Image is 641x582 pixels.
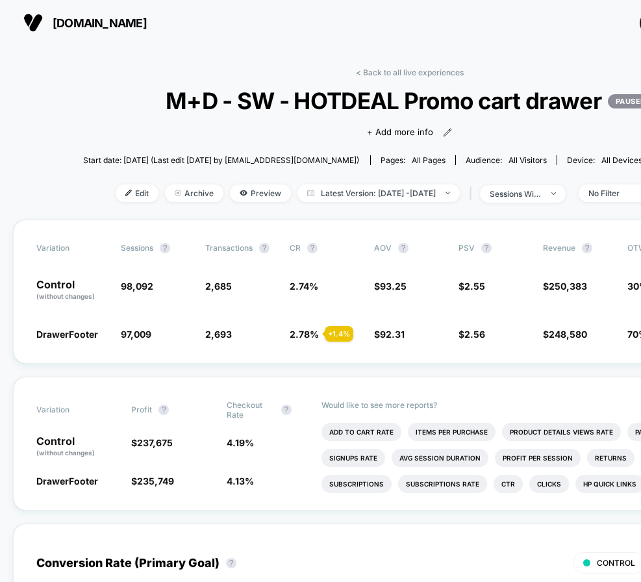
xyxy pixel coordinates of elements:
span: 2,693 [205,329,232,340]
span: Revenue [543,243,575,253]
span: 4.13 % [227,475,254,487]
span: Transactions [205,243,253,253]
div: Pages: [381,155,446,165]
span: 98,092 [121,281,153,292]
button: ? [160,243,170,253]
span: AOV [374,243,392,253]
button: ? [481,243,492,253]
span: (without changes) [36,449,95,457]
span: $ [374,329,405,340]
button: ? [582,243,592,253]
span: 2.74 % [290,281,318,292]
li: Add To Cart Rate [321,423,401,441]
span: 2.78 % [290,329,319,340]
span: 250,383 [549,281,587,292]
span: 92.31 [380,329,405,340]
p: Control [36,436,118,458]
span: 2.56 [464,329,485,340]
li: Clicks [529,475,569,493]
span: Start date: [DATE] (Last edit [DATE] by [EMAIL_ADDRESS][DOMAIN_NAME]) [83,155,359,165]
img: calendar [307,190,314,196]
li: Profit Per Session [495,449,581,467]
span: Preview [230,184,291,202]
span: Variation [36,400,108,420]
span: 237,675 [137,437,173,448]
span: | [466,184,480,203]
span: CR [290,243,301,253]
li: Product Details Views Rate [502,423,621,441]
img: Visually logo [23,13,43,32]
div: + 1.4 % [325,326,353,342]
span: (without changes) [36,292,95,300]
li: Subscriptions [321,475,392,493]
span: $ [131,437,173,448]
span: Archive [165,184,223,202]
span: 93.25 [380,281,407,292]
a: < Back to all live experiences [356,68,464,77]
span: 248,580 [549,329,587,340]
button: [DOMAIN_NAME] [19,12,151,33]
span: [DOMAIN_NAME] [53,16,147,30]
span: CONTROL [597,558,635,568]
span: 235,749 [137,475,174,487]
li: Signups Rate [321,449,385,467]
span: PSV [459,243,475,253]
span: Checkout Rate [227,400,275,420]
span: 97,009 [121,329,151,340]
button: ? [281,405,292,415]
span: $ [459,281,485,292]
span: + Add more info [367,126,433,139]
li: Ctr [494,475,523,493]
div: Audience: [466,155,547,165]
p: Control [36,279,108,301]
span: all pages [412,155,446,165]
span: 2,685 [205,281,232,292]
img: edit [125,190,132,196]
span: Sessions [121,243,153,253]
img: end [551,192,556,195]
span: $ [459,329,485,340]
span: DrawerFooter [36,475,98,487]
span: $ [543,329,587,340]
button: ? [226,558,236,568]
div: sessions with impression [490,189,542,199]
button: ? [259,243,270,253]
li: Subscriptions Rate [398,475,487,493]
img: end [175,190,181,196]
span: Latest Version: [DATE] - [DATE] [297,184,460,202]
span: DrawerFooter [36,329,98,340]
span: All Visitors [509,155,547,165]
div: No Filter [588,188,640,198]
span: Variation [36,243,108,253]
span: $ [374,281,407,292]
span: Edit [116,184,158,202]
span: Profit [131,405,152,414]
button: ? [158,405,169,415]
li: Returns [587,449,635,467]
li: Avg Session Duration [392,449,488,467]
span: $ [131,475,174,487]
span: $ [543,281,587,292]
button: ? [307,243,318,253]
img: end [446,192,450,194]
span: 2.55 [464,281,485,292]
span: 4.19 % [227,437,254,448]
button: ? [398,243,408,253]
li: Items Per Purchase [408,423,496,441]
